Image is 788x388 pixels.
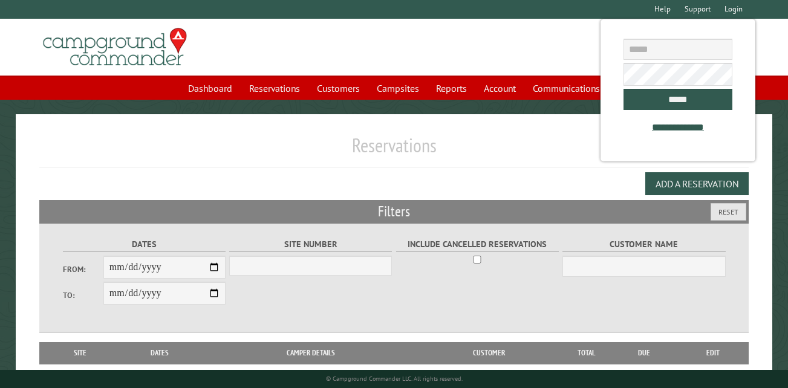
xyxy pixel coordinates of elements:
h2: Filters [39,200,749,223]
a: Reservations [242,77,307,100]
th: Edit [677,342,749,364]
th: Due [611,342,677,364]
label: To: [63,289,103,301]
a: Account [477,77,523,100]
th: Dates [114,342,205,364]
th: Customer [416,342,562,364]
a: Reports [429,77,474,100]
th: Total [562,342,611,364]
img: Campground Commander [39,24,190,71]
label: From: [63,264,103,275]
h1: Reservations [39,134,749,167]
label: Customer Name [562,238,725,251]
th: Camper Details [205,342,416,364]
a: Dashboard [181,77,239,100]
button: Add a Reservation [645,172,749,195]
a: Campsites [370,77,426,100]
label: Include Cancelled Reservations [396,238,559,251]
a: Communications [526,77,607,100]
label: Site Number [229,238,392,251]
button: Reset [711,203,746,221]
label: Dates [63,238,226,251]
small: © Campground Commander LLC. All rights reserved. [326,375,463,383]
th: Site [45,342,114,364]
a: Customers [310,77,367,100]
